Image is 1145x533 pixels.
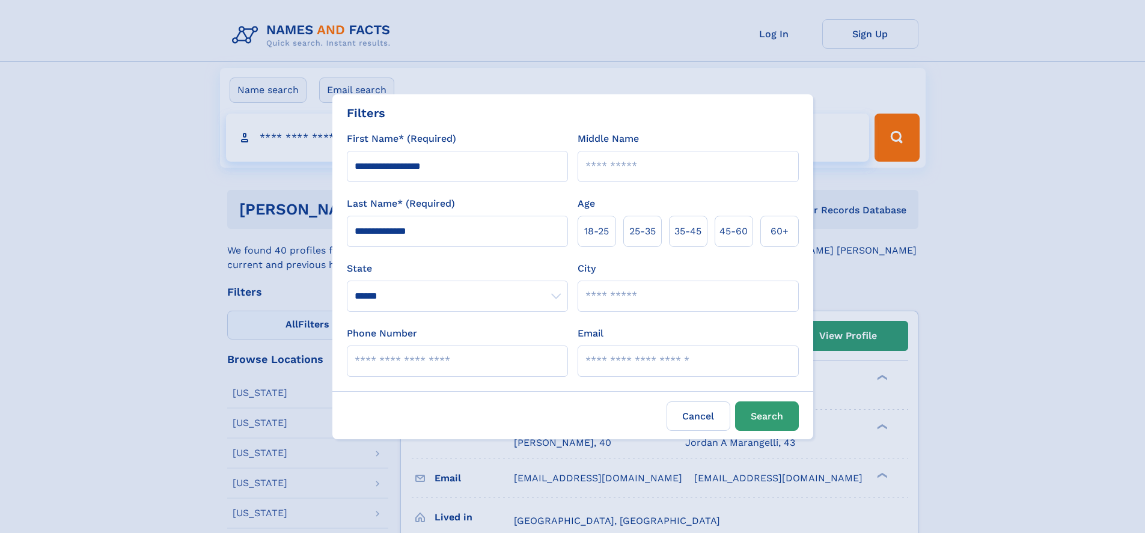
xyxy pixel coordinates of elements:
[667,401,730,431] label: Cancel
[347,104,385,122] div: Filters
[578,326,603,341] label: Email
[584,224,609,239] span: 18‑25
[347,132,456,146] label: First Name* (Required)
[578,196,595,211] label: Age
[674,224,701,239] span: 35‑45
[347,196,455,211] label: Last Name* (Required)
[347,261,568,276] label: State
[347,326,417,341] label: Phone Number
[629,224,656,239] span: 25‑35
[719,224,748,239] span: 45‑60
[578,261,596,276] label: City
[771,224,789,239] span: 60+
[578,132,639,146] label: Middle Name
[735,401,799,431] button: Search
